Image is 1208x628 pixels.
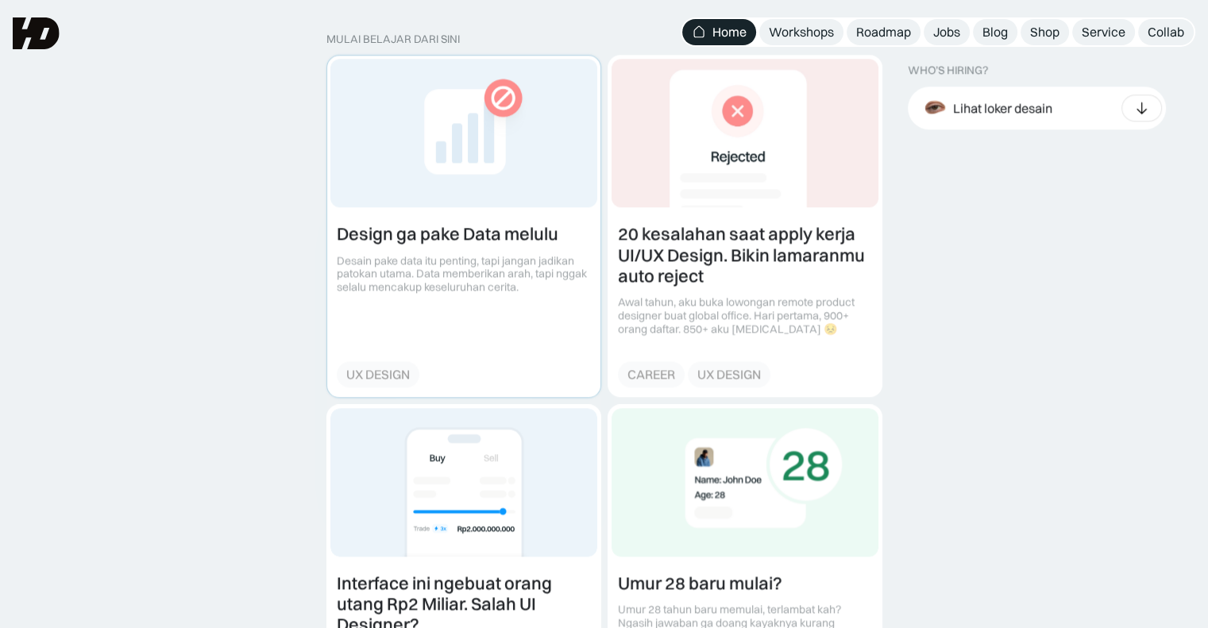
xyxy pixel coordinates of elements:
[1072,19,1135,45] a: Service
[973,19,1017,45] a: Blog
[326,33,882,46] div: MULAI BELAJAR DARI SINI
[847,19,920,45] a: Roadmap
[982,24,1008,40] div: Blog
[1082,24,1125,40] div: Service
[933,24,960,40] div: Jobs
[953,99,1052,116] div: Lihat loker desain
[1138,19,1194,45] a: Collab
[856,24,911,40] div: Roadmap
[924,19,970,45] a: Jobs
[759,19,843,45] a: Workshops
[908,64,988,77] div: WHO’S HIRING?
[769,24,834,40] div: Workshops
[1148,24,1184,40] div: Collab
[1021,19,1069,45] a: Shop
[712,24,747,40] div: Home
[1030,24,1059,40] div: Shop
[682,19,756,45] a: Home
